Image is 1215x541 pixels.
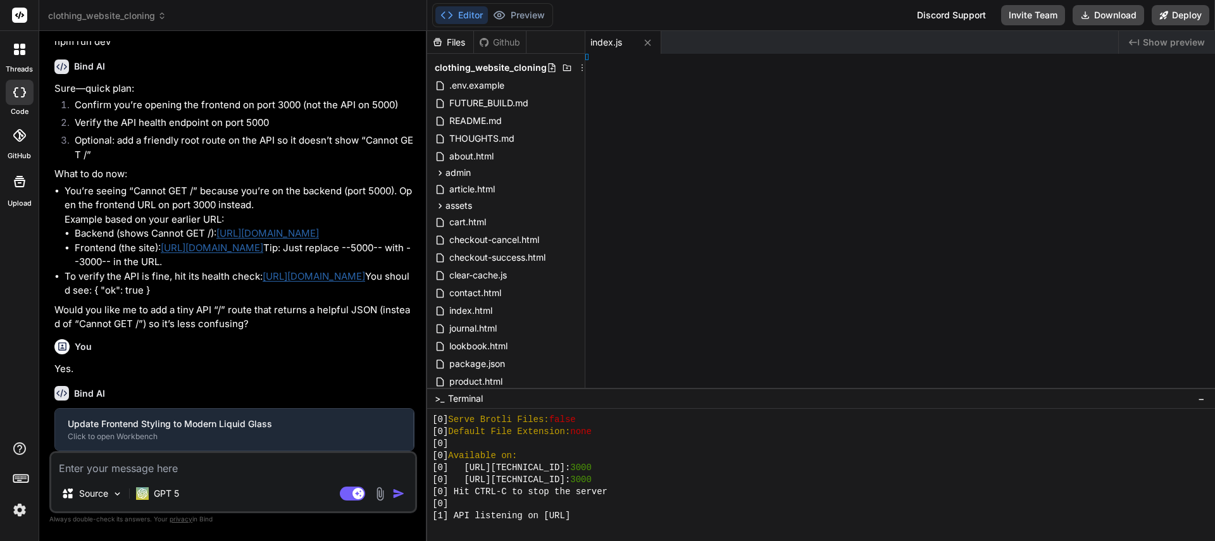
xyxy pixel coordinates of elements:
div: Discord Support [909,5,994,25]
span: [1] API listening on [URL] [432,510,570,522]
span: cart.html [448,215,487,230]
span: Default File Extension: [448,426,570,438]
p: Always double-check its answers. Your in Bind [49,513,417,525]
button: Deploy [1152,5,1209,25]
span: [0] [URL][TECHNICAL_ID]: [432,462,570,474]
span: lookbook.html [448,339,509,354]
a: [URL][DOMAIN_NAME] [216,227,319,239]
span: package.json [448,356,506,371]
span: [0] [432,438,448,450]
span: assets [445,199,472,212]
span: journal.html [448,321,498,336]
span: Show preview [1143,36,1205,49]
span: Available on: [448,450,517,462]
p: You’re seeing “Cannot GET /” because you’re on the backend (port 5000). Open the frontend URL on ... [65,184,414,227]
div: Click to open Workbench [68,432,401,442]
label: code [11,106,28,117]
li: Frontend (the site): Tip: Just replace --5000-- with --3000-- in the URL. [75,241,414,270]
p: Sure—quick plan: [54,82,414,96]
span: admin [445,166,471,179]
span: >_ [435,392,444,405]
p: Would you like me to add a tiny API “/” route that returns a helpful JSON (instead of “Cannot GET... [54,303,414,332]
span: − [1198,392,1205,405]
span: .env.example [448,78,506,93]
span: 3000 [570,462,592,474]
li: Confirm you’re opening the frontend on port 3000 (not the API on 5000) [65,98,414,116]
span: [0] [URL][TECHNICAL_ID]: [432,474,570,486]
button: Update Frontend Styling to Modern Liquid GlassClick to open Workbench [55,409,413,451]
div: Files [427,36,473,49]
span: FUTURE_BUILD.md [448,96,530,111]
span: product.html [448,374,504,389]
span: clothing_website_cloning [435,61,547,74]
span: privacy [170,515,192,523]
span: [0] Hit CTRL-C to stop the server [432,486,607,498]
label: GitHub [8,151,31,161]
img: Pick Models [112,488,123,499]
button: Download [1073,5,1144,25]
p: Yes. [54,362,414,376]
img: icon [392,487,405,500]
span: none [570,426,592,438]
p: To verify the API is fine, hit its health check: You should see: { "ok": true } [65,270,414,298]
span: false [549,414,576,426]
img: GPT 5 [136,487,149,500]
div: Update Frontend Styling to Modern Liquid Glass [68,418,401,430]
span: Serve Brotli Files: [448,414,549,426]
span: contact.html [448,285,502,301]
p: npm run dev [54,35,414,49]
div: Github [474,36,526,49]
h6: Bind AI [74,60,105,73]
img: attachment [373,487,387,501]
span: article.html [448,182,496,197]
span: [0] [432,450,448,462]
button: Editor [435,6,488,24]
button: Invite Team [1001,5,1065,25]
p: What to do now: [54,167,414,182]
span: checkout-success.html [448,250,547,265]
span: [0] [432,414,448,426]
span: clothing_website_cloning [48,9,166,22]
label: threads [6,64,33,75]
button: Preview [488,6,550,24]
h6: Bind AI [74,387,105,400]
a: [URL][DOMAIN_NAME] [263,270,365,282]
span: [0] [432,498,448,510]
span: about.html [448,149,495,164]
span: Terminal [448,392,483,405]
a: [URL][DOMAIN_NAME] [161,242,263,254]
span: clear-cache.js [448,268,508,283]
li: Backend (shows Cannot GET /): [75,227,414,241]
span: index.js [590,36,622,49]
label: Upload [8,198,32,209]
li: Optional: add a friendly root route on the API so it doesn’t show “Cannot GET /” [65,134,414,162]
img: settings [9,499,30,521]
button: − [1195,389,1207,409]
span: 3000 [570,474,592,486]
span: README.md [448,113,503,128]
p: Source [79,487,108,500]
span: THOUGHTS.md [448,131,516,146]
span: index.html [448,303,494,318]
li: Verify the API health endpoint on port 5000 [65,116,414,134]
span: [0] [432,426,448,438]
span: checkout-cancel.html [448,232,540,247]
h6: You [75,340,92,353]
p: GPT 5 [154,487,179,500]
